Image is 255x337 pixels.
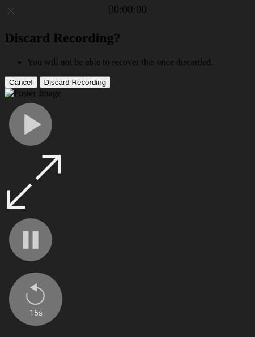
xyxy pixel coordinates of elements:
a: 00:00:00 [108,3,147,16]
button: Discard Recording [40,76,111,88]
button: Cancel [5,76,37,88]
h2: Discard Recording? [5,31,250,46]
img: Poster Image [5,88,61,98]
li: You will not be able to recover this once discarded. [27,57,250,67]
